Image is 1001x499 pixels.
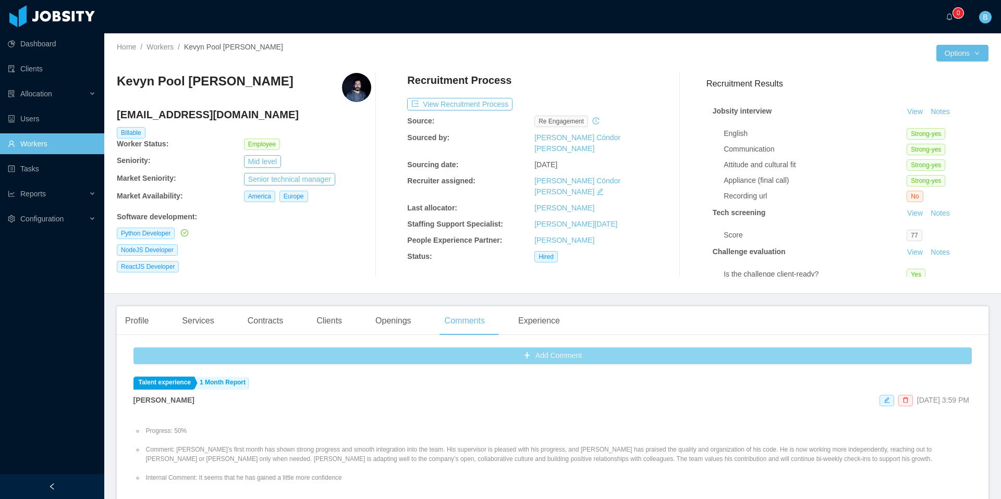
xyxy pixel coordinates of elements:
[8,58,96,79] a: icon: auditClients
[279,191,308,202] span: Europe
[592,117,600,124] i: icon: history
[407,177,475,185] b: Recruiter assigned:
[133,377,194,390] a: Talent experience
[407,100,512,108] a: icon: exportView Recruitment Process
[140,43,142,51] span: /
[8,33,96,54] a: icon: pie-chartDashboard
[367,306,420,335] div: Openings
[178,43,180,51] span: /
[907,191,923,202] span: No
[407,160,458,169] b: Sourcing date:
[181,229,188,236] i: icon: check-circle
[713,247,786,256] strong: Challenge evaluation
[596,188,604,195] i: icon: edit
[133,347,972,364] button: icon: plusAdd Comment
[117,228,175,239] span: Python Developer
[133,396,194,404] strong: [PERSON_NAME]
[407,204,457,212] b: Last allocator:
[907,144,945,155] span: Strong-yes
[724,159,907,170] div: Attitude and cultural fit
[407,117,434,125] b: Source:
[907,230,922,241] span: 77
[117,213,197,221] b: Software development :
[884,397,890,403] i: icon: edit
[724,175,907,186] div: Appliance (final call)
[907,128,945,140] span: Strong-yes
[117,156,151,165] b: Seniority:
[244,139,280,150] span: Employee
[724,144,907,155] div: Communication
[983,11,987,23] span: B
[907,175,945,186] span: Strong-yes
[144,426,972,435] li: Progress: 50%
[724,191,907,202] div: Recording url
[936,45,988,61] button: Optionsicon: down
[8,215,15,222] i: icon: setting
[902,397,909,403] i: icon: delete
[534,177,620,196] a: [PERSON_NAME] Cóndor [PERSON_NAME]
[713,208,766,217] strong: Tech screening
[144,445,972,464] li: Comment: [PERSON_NAME]’s first month has shown strong progress and smooth integration into the te...
[407,133,449,142] b: Sourced by:
[117,261,179,272] span: ReactJS Developer
[724,269,907,280] div: Is the challenge client-ready?
[117,244,178,256] span: NodeJS Developer
[904,209,926,217] a: View
[534,220,617,228] a: [PERSON_NAME][DATE]
[117,140,168,148] b: Worker Status:
[174,306,222,335] div: Services
[926,207,954,220] button: Notes
[706,77,988,90] h3: Recruitment Results
[179,229,188,237] a: icon: check-circle
[20,90,52,98] span: Allocation
[713,107,772,115] strong: Jobsity interview
[195,377,249,390] a: 1 Month Report
[117,127,145,139] span: Billable
[117,107,371,122] h4: [EMAIL_ADDRESS][DOMAIN_NAME]
[117,192,183,200] b: Market Availability:
[407,98,512,110] button: icon: exportView Recruitment Process
[407,236,502,244] b: People Experience Partner:
[534,116,588,127] span: re engagement
[144,473,972,482] li: Internal Comment: It seems that he has gained a little more confidence
[407,220,503,228] b: Staffing Support Specialist:
[534,236,594,244] a: [PERSON_NAME]
[117,73,294,90] h3: Kevyn Pool [PERSON_NAME]
[117,306,157,335] div: Profile
[8,108,96,129] a: icon: robotUsers
[184,43,283,51] span: Kevyn Pool [PERSON_NAME]
[8,90,15,97] i: icon: solution
[946,13,953,20] i: icon: bell
[907,159,945,171] span: Strong-yes
[534,204,594,212] a: [PERSON_NAME]
[534,133,620,153] a: [PERSON_NAME] Cóndor [PERSON_NAME]
[926,106,954,118] button: Notes
[147,43,174,51] a: Workers
[244,155,281,168] button: Mid level
[534,251,558,263] span: Hired
[20,215,64,223] span: Configuration
[117,43,136,51] a: Home
[239,306,291,335] div: Contracts
[244,191,275,202] span: America
[8,190,15,197] i: icon: line-chart
[407,73,511,88] h4: Recruitment Process
[117,174,176,182] b: Market Seniority:
[244,173,335,185] button: Senior technical manager
[510,306,568,335] div: Experience
[8,133,96,154] a: icon: userWorkers
[907,269,925,280] span: Yes
[407,252,432,260] b: Status:
[436,306,493,335] div: Comments
[917,396,969,404] span: [DATE] 3:59 PM
[534,160,557,169] span: [DATE]
[724,230,907,241] div: Score
[926,246,954,259] button: Notes
[953,8,963,18] sup: 0
[724,128,907,139] div: English
[904,107,926,116] a: View
[8,158,96,179] a: icon: profileTasks
[20,190,46,198] span: Reports
[342,73,371,102] img: 46479890-e1cb-4163-9361-2d45d1413f3c_6716cce74264e-400w.png
[308,306,350,335] div: Clients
